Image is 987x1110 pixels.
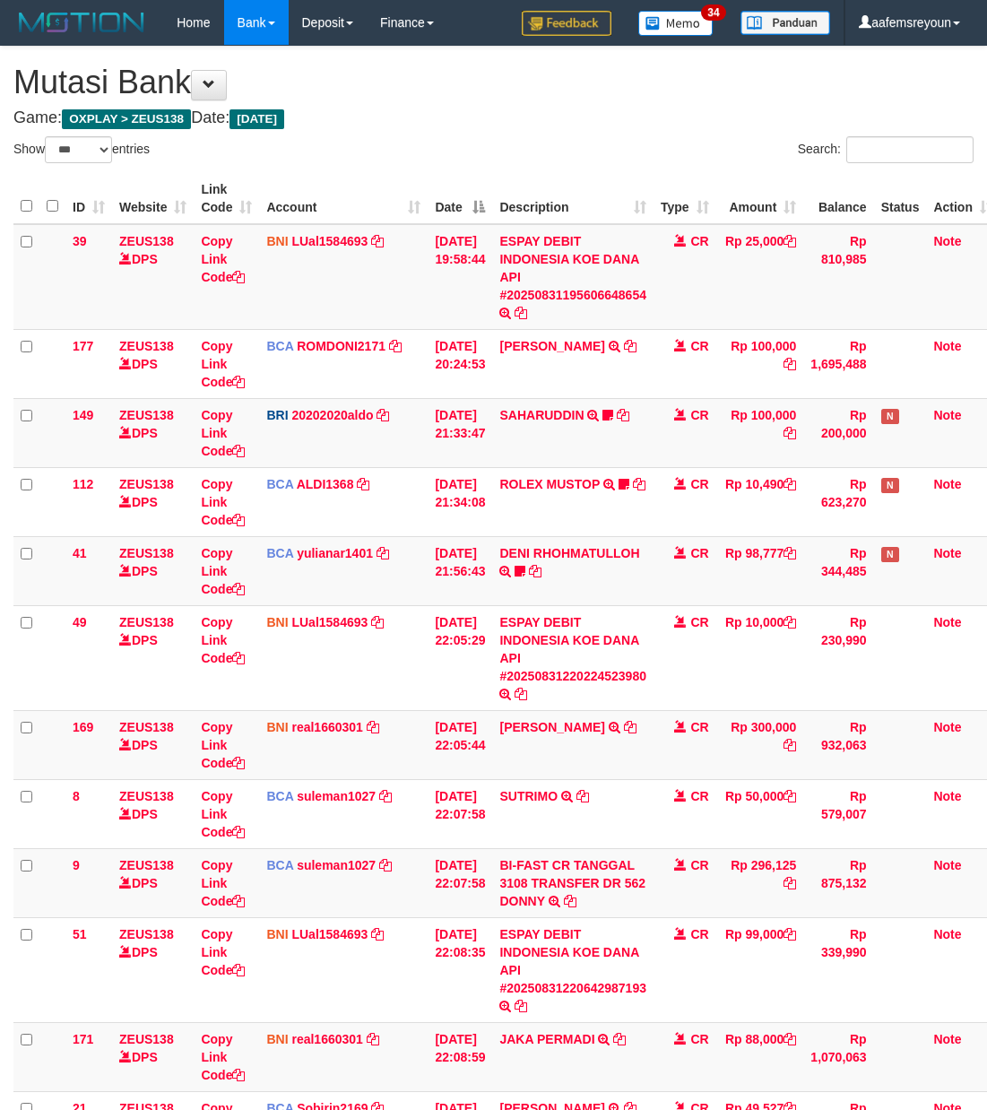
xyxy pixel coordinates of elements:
[690,408,708,422] span: CR
[389,339,402,353] a: Copy ROMDONI2171 to clipboard
[428,1022,492,1091] td: [DATE] 22:08:59
[259,173,428,224] th: Account: activate to sort column ascending
[65,173,112,224] th: ID: activate to sort column ascending
[515,306,527,320] a: Copy ESPAY DEBIT INDONESIA KOE DANA API #20250831195606648654 to clipboard
[784,738,796,752] a: Copy Rp 300,000 to clipboard
[515,999,527,1013] a: Copy ESPAY DEBIT INDONESIA KOE DANA API #20250831220642987193 to clipboard
[428,329,492,398] td: [DATE] 20:24:53
[716,173,804,224] th: Amount: activate to sort column ascending
[690,927,708,941] span: CR
[716,467,804,536] td: Rp 10,490
[624,339,636,353] a: Copy ABDUL GAFUR to clipboard
[690,615,708,629] span: CR
[266,927,288,941] span: BNI
[933,477,961,491] a: Note
[690,789,708,803] span: CR
[119,546,174,560] a: ZEUS138
[266,477,293,491] span: BCA
[13,109,974,127] h4: Game: Date:
[803,173,873,224] th: Balance
[112,224,194,330] td: DPS
[933,789,961,803] a: Note
[803,329,873,398] td: Rp 1,695,488
[119,858,174,872] a: ZEUS138
[740,11,830,35] img: panduan.png
[638,11,714,36] img: Button%20Memo.svg
[803,1022,873,1091] td: Rp 1,070,063
[291,1032,362,1046] a: real1660301
[515,687,527,701] a: Copy ESPAY DEBIT INDONESIA KOE DANA API #20250831220224523980 to clipboard
[201,546,245,596] a: Copy Link Code
[266,858,293,872] span: BCA
[45,136,112,163] select: Showentries
[119,927,174,941] a: ZEUS138
[428,173,492,224] th: Date: activate to sort column descending
[784,927,796,941] a: Copy Rp 99,000 to clipboard
[112,398,194,467] td: DPS
[62,109,191,129] span: OXPLAY > ZEUS138
[266,615,288,629] span: BNI
[933,339,961,353] a: Note
[428,536,492,605] td: [DATE] 21:56:43
[297,546,373,560] a: yulianar1401
[428,398,492,467] td: [DATE] 21:33:47
[112,536,194,605] td: DPS
[499,408,584,422] a: SAHARUDDIN
[803,224,873,330] td: Rp 810,985
[428,779,492,848] td: [DATE] 22:07:58
[119,234,174,248] a: ZEUS138
[784,789,796,803] a: Copy Rp 50,000 to clipboard
[784,234,796,248] a: Copy Rp 25,000 to clipboard
[690,234,708,248] span: CR
[881,547,899,562] span: Has Note
[933,720,961,734] a: Note
[379,858,392,872] a: Copy suleman1027 to clipboard
[371,927,384,941] a: Copy LUal1584693 to clipboard
[367,720,379,734] a: Copy real1660301 to clipboard
[201,1032,245,1082] a: Copy Link Code
[716,605,804,710] td: Rp 10,000
[112,467,194,536] td: DPS
[119,789,174,803] a: ZEUS138
[492,173,654,224] th: Description: activate to sort column ascending
[716,224,804,330] td: Rp 25,000
[428,710,492,779] td: [DATE] 22:05:44
[201,858,245,908] a: Copy Link Code
[784,477,796,491] a: Copy Rp 10,490 to clipboard
[291,408,373,422] a: 20202020aldo
[201,339,245,389] a: Copy Link Code
[716,536,804,605] td: Rp 98,777
[201,720,245,770] a: Copy Link Code
[499,339,604,353] a: [PERSON_NAME]
[297,339,385,353] a: ROMDONI2171
[803,710,873,779] td: Rp 932,063
[617,408,629,422] a: Copy SAHARUDDIN to clipboard
[499,789,558,803] a: SUTRIMO
[716,779,804,848] td: Rp 50,000
[716,917,804,1022] td: Rp 99,000
[201,234,245,284] a: Copy Link Code
[291,927,368,941] a: LUal1584693
[784,357,796,371] a: Copy Rp 100,000 to clipboard
[499,615,646,683] a: ESPAY DEBIT INDONESIA KOE DANA API #20250831220224523980
[529,564,541,578] a: Copy DENI RHOHMATULLOH to clipboard
[690,477,708,491] span: CR
[229,109,284,129] span: [DATE]
[367,1032,379,1046] a: Copy real1660301 to clipboard
[633,477,645,491] a: Copy ROLEX MUSTOP to clipboard
[803,917,873,1022] td: Rp 339,990
[499,858,645,908] a: BI-FAST CR TANGGAL 3108 TRANSFER DR 562 DONNY
[933,615,961,629] a: Note
[784,1032,796,1046] a: Copy Rp 88,000 to clipboard
[564,894,576,908] a: Copy BI-FAST CR TANGGAL 3108 TRANSFER DR 562 DONNY to clipboard
[119,408,174,422] a: ZEUS138
[846,136,974,163] input: Search:
[784,426,796,440] a: Copy Rp 100,000 to clipboard
[297,789,376,803] a: suleman1027
[784,876,796,890] a: Copy Rp 296,125 to clipboard
[73,408,93,422] span: 149
[112,173,194,224] th: Website: activate to sort column ascending
[112,329,194,398] td: DPS
[428,224,492,330] td: [DATE] 19:58:44
[266,234,288,248] span: BNI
